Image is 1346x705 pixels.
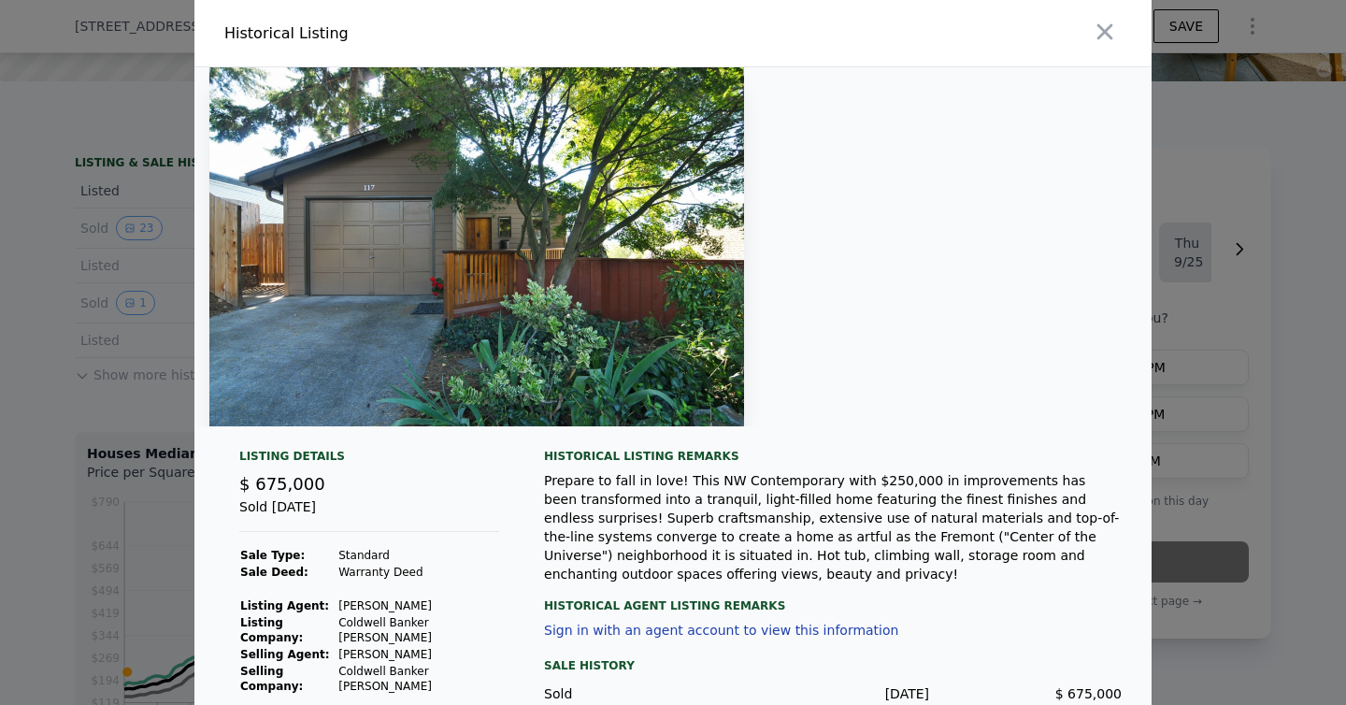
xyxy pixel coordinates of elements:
div: Historical Listing remarks [544,449,1122,464]
strong: Sale Type: [240,549,305,562]
strong: Sale Deed: [240,566,308,579]
button: Sign in with an agent account to view this information [544,623,898,638]
div: Prepare to fall in love! This NW Contemporary with $250,000 in improvements has been transformed ... [544,471,1122,583]
td: Coldwell Banker [PERSON_NAME] [337,663,499,695]
strong: Listing Agent: [240,599,329,612]
div: Sale History [544,655,1122,677]
div: Sold [DATE] [239,497,499,532]
div: Historical Agent Listing Remarks [544,583,1122,613]
strong: Selling Company: [240,665,303,693]
div: Sold [544,684,737,703]
strong: Listing Company: [240,616,303,644]
span: $ 675,000 [239,474,325,494]
td: Coldwell Banker [PERSON_NAME] [337,614,499,646]
td: [PERSON_NAME] [337,646,499,663]
strong: Selling Agent: [240,648,330,661]
img: Property Img [209,67,744,426]
span: $ 675,000 [1055,686,1122,701]
div: [DATE] [737,684,929,703]
div: Listing Details [239,449,499,471]
td: Warranty Deed [337,564,499,581]
td: Standard [337,547,499,564]
td: [PERSON_NAME] [337,597,499,614]
div: Historical Listing [224,22,666,45]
